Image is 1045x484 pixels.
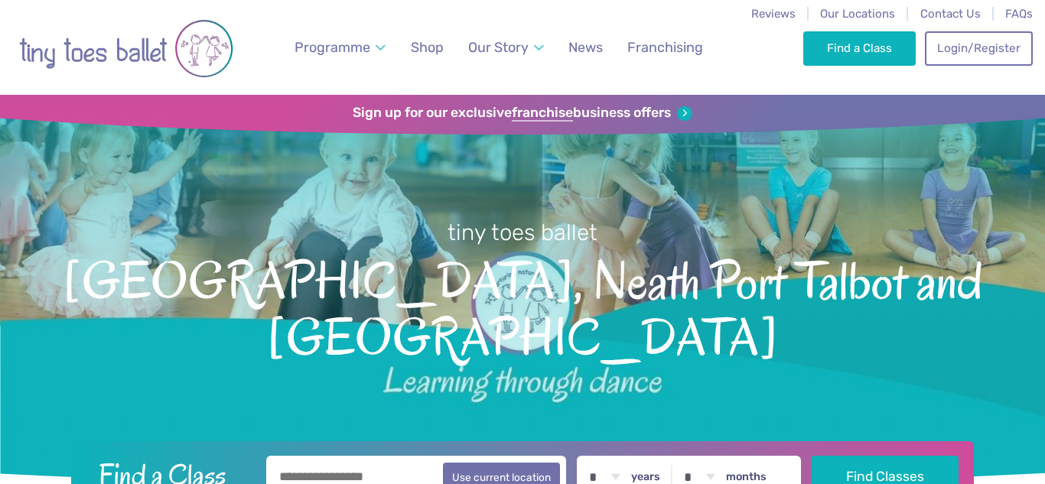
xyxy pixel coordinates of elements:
[803,31,916,65] a: Find a Class
[295,39,370,55] span: Programme
[404,31,451,65] a: Shop
[627,39,703,55] span: Franchising
[353,105,692,122] a: Sign up for our exclusivefranchisebusiness offers
[820,7,895,21] a: Our Locations
[620,31,710,65] a: Franchising
[468,39,529,55] span: Our Story
[562,31,610,65] a: News
[1005,7,1033,21] a: FAQs
[631,470,660,484] label: years
[411,39,444,55] span: Shop
[925,31,1032,65] a: Login/Register
[448,219,597,245] small: tiny toes ballet
[288,31,393,65] a: Programme
[751,7,796,21] a: Reviews
[461,31,552,65] a: Our Story
[568,39,603,55] span: News
[726,470,767,484] label: months
[27,248,1018,366] span: [GEOGRAPHIC_DATA], Neath Port Talbot and [GEOGRAPHIC_DATA]
[920,7,981,21] a: Contact Us
[512,105,573,122] strong: franchise
[19,10,233,87] img: tiny toes ballet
